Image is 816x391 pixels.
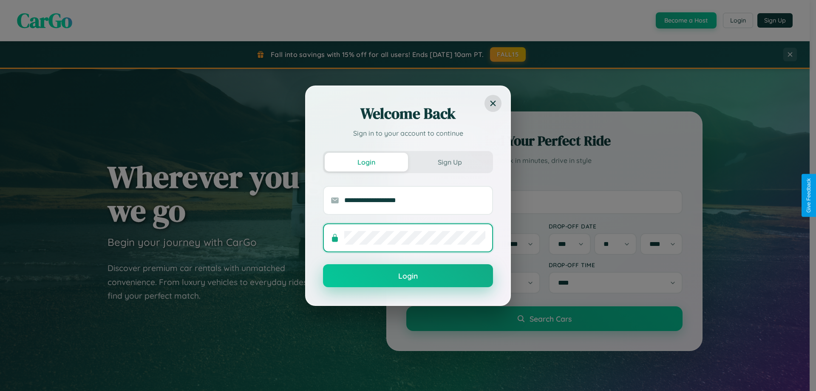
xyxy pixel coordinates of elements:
button: Sign Up [408,153,491,171]
button: Login [323,264,493,287]
h2: Welcome Back [323,103,493,124]
button: Login [325,153,408,171]
div: Give Feedback [806,178,812,213]
p: Sign in to your account to continue [323,128,493,138]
